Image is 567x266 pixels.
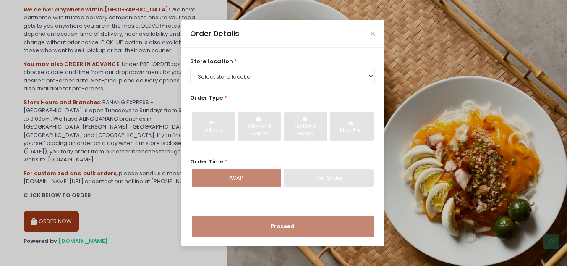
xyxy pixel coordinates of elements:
div: Meal Plan [336,126,367,134]
div: Curbside Pickup [290,123,321,138]
span: Order Time [190,158,223,166]
button: Proceed [192,216,374,237]
div: Delivery [198,126,229,134]
span: Order Type [190,94,223,102]
div: Order Details [190,28,239,39]
button: Delivery [192,112,235,141]
button: Meal Plan [330,112,373,141]
button: Click and Collect [238,112,281,141]
button: Close [371,32,375,36]
div: Click and Collect [243,123,275,138]
span: store location [190,57,233,65]
button: Curbside Pickup [284,112,327,141]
